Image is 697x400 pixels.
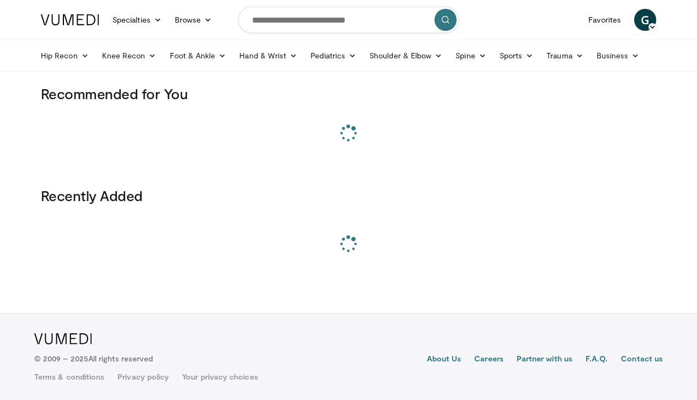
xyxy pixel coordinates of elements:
[427,353,462,366] a: About Us
[590,45,646,67] a: Business
[34,45,95,67] a: Hip Recon
[34,333,92,344] img: VuMedi Logo
[117,371,169,382] a: Privacy policy
[238,7,459,33] input: Search topics, interventions
[493,45,540,67] a: Sports
[95,45,163,67] a: Knee Recon
[474,353,503,366] a: Careers
[41,187,656,204] h3: Recently Added
[634,9,656,31] a: G
[163,45,233,67] a: Foot & Ankle
[34,371,104,382] a: Terms & conditions
[517,353,572,366] a: Partner with us
[582,9,628,31] a: Favorites
[106,9,168,31] a: Specialties
[88,354,153,363] span: All rights reserved
[41,85,656,102] h3: Recommended for You
[304,45,363,67] a: Pediatrics
[34,353,153,364] p: © 2009 – 2025
[363,45,449,67] a: Shoulder & Elbow
[41,14,99,25] img: VuMedi Logo
[540,45,590,67] a: Trauma
[182,371,258,382] a: Your privacy choices
[621,353,663,366] a: Contact us
[233,45,304,67] a: Hand & Wrist
[168,9,219,31] a: Browse
[449,45,492,67] a: Spine
[586,353,608,366] a: F.A.Q.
